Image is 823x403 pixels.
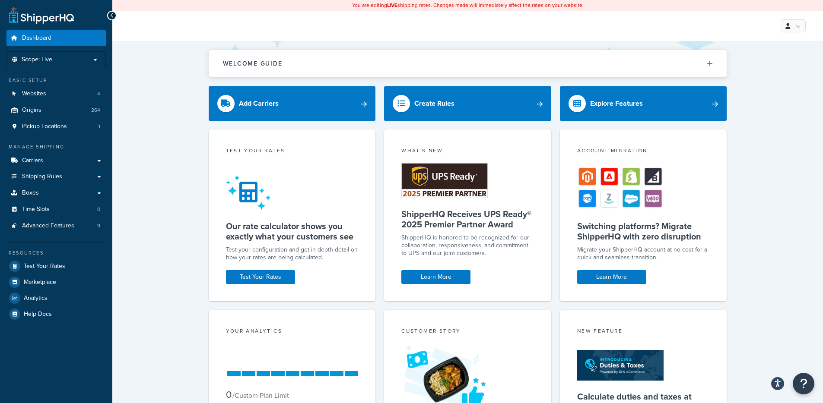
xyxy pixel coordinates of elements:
h5: Our rate calculator shows you exactly what your customers see [226,221,359,242]
span: 9 [97,222,100,230]
span: Time Slots [22,206,50,213]
li: Time Slots [6,201,106,217]
div: Test your configuration and get in-depth detail on how your rates are being calculated. [226,246,359,261]
div: Migrate your ShipperHQ account at no cost for a quick and seamless transition. [577,246,710,261]
li: Pickup Locations [6,119,106,135]
div: Customer Story [401,327,534,337]
span: 1 [99,123,100,130]
li: Advanced Features [6,218,106,234]
a: Origins264 [6,102,106,118]
div: Explore Features [590,98,643,110]
h5: Switching platforms? Migrate ShipperHQ with zero disruption [577,221,710,242]
div: Manage Shipping [6,143,106,151]
a: Marketplace [6,274,106,290]
b: LIVE [387,1,397,9]
span: 0 [97,206,100,213]
span: 0 [226,387,232,402]
span: Pickup Locations [22,123,67,130]
span: Marketplace [24,279,56,286]
a: Analytics [6,290,106,306]
span: Shipping Rules [22,173,62,180]
a: Learn More [401,270,470,284]
span: 4 [97,90,100,98]
div: Add Carriers [239,98,279,110]
span: Dashboard [22,35,51,42]
a: Learn More [577,270,646,284]
a: Explore Features [560,86,727,121]
a: Dashboard [6,30,106,46]
h2: Welcome Guide [223,60,283,67]
small: / Custom Plan Limit [232,390,289,400]
a: Advanced Features9 [6,218,106,234]
a: Add Carriers [209,86,376,121]
a: Shipping Rules [6,169,106,185]
a: Carriers [6,153,106,169]
div: New Feature [577,327,710,337]
div: Create Rules [414,98,454,110]
span: Help Docs [24,311,52,318]
span: Advanced Features [22,222,74,230]
a: Time Slots0 [6,201,106,217]
button: Open Resource Center [793,373,814,394]
span: Websites [22,90,46,98]
a: Help Docs [6,306,106,322]
span: Analytics [24,295,48,302]
p: ShipperHQ is honored to be recognized for our collaboration, responsiveness, and commitment to UP... [401,234,534,257]
span: Carriers [22,157,43,164]
div: What's New [401,147,534,157]
button: Welcome Guide [209,50,727,77]
span: Scope: Live [22,56,52,63]
a: Test Your Rates [226,270,295,284]
a: Test Your Rates [6,258,106,274]
span: Test Your Rates [24,263,65,270]
div: Resources [6,249,106,257]
a: Pickup Locations1 [6,119,106,135]
li: Websites [6,86,106,102]
a: Websites4 [6,86,106,102]
div: Basic Setup [6,77,106,84]
div: Test your rates [226,147,359,157]
a: Create Rules [384,86,551,121]
span: 264 [91,107,100,114]
li: Origins [6,102,106,118]
span: Boxes [22,189,39,197]
div: Your Analytics [226,327,359,337]
div: Account Migration [577,147,710,157]
span: Origins [22,107,41,114]
a: Boxes [6,185,106,201]
h5: ShipperHQ Receives UPS Ready® 2025 Premier Partner Award [401,209,534,230]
